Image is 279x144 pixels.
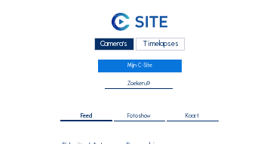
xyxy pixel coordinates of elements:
div: Timelapses [136,38,185,51]
span: Kaart [185,113,199,119]
div: Camera's [94,38,134,51]
span: Fotoshow [127,113,151,119]
a: C-SITE Logo [35,11,244,35]
span: Feed [81,113,92,119]
img: C-SITE Logo [112,13,167,32]
a: Mijn C-Site [98,60,182,72]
